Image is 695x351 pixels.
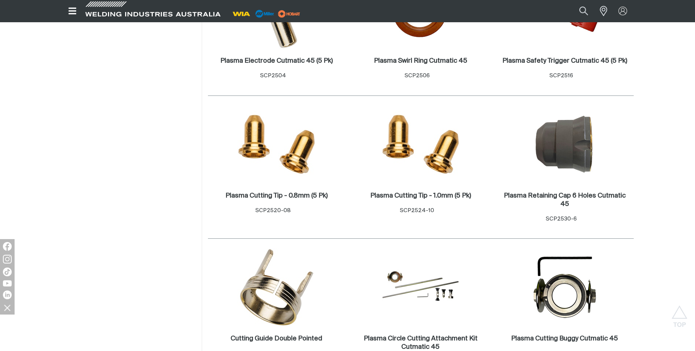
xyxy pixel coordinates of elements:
img: hide socials [1,301,13,314]
img: Plasma Retaining Cap 6 Holes Cutmatic 45 [526,105,603,183]
span: SCP2516 [549,73,573,78]
span: SCP2504 [260,73,286,78]
img: Plasma Cutting Buggy Cutmatic 45 [526,248,603,326]
a: Cutting Guide Double Pointed [231,335,322,343]
img: Cutting Guide Double Pointed [238,248,316,326]
h2: Plasma Cutting Buggy Cutmatic 45 [511,335,618,342]
a: Plasma Cutting Tip - 0.8mm (5 Pk) [225,192,328,200]
h2: Plasma Swirl Ring Cutmatic 45 [374,58,467,64]
img: Plasma Cutting Tip - 1.0mm (5 Pk) [382,105,460,183]
button: Scroll to top [671,305,688,322]
img: LinkedIn [3,290,12,299]
a: Plasma Electrode Cutmatic 45 (5 Pk) [220,57,333,65]
img: Facebook [3,242,12,251]
a: Plasma Cutting Buggy Cutmatic 45 [511,335,618,343]
h2: Plasma Cutting Tip - 0.8mm (5 Pk) [225,192,328,199]
input: Product name or item number... [562,3,596,19]
h2: Plasma Circle Cutting Attachment Kit Cutmatic 45 [364,335,478,350]
span: SCP2530-6 [546,216,577,222]
span: SCP2520-08 [255,208,291,213]
h2: Cutting Guide Double Pointed [231,335,322,342]
img: Plasma Circle Cutting Attachment Kit Cutmatic 45 [382,248,460,326]
h2: Plasma Retaining Cap 6 Holes Cutmatic 45 [504,192,626,207]
a: Plasma Retaining Cap 6 Holes Cutmatic 45 [500,192,630,208]
a: Plasma Safety Trigger Cutmatic 45 (5 Pk) [502,57,627,65]
a: miller [276,11,302,16]
span: SCP2506 [405,73,430,78]
h2: Plasma Cutting Tip - 1.0mm (5 Pk) [370,192,471,199]
button: Search products [571,3,596,19]
span: SCP2524-10 [400,208,434,213]
img: Plasma Cutting Tip - 0.8mm (5 Pk) [238,105,316,183]
img: YouTube [3,280,12,286]
img: TikTok [3,268,12,276]
a: Plasma Cutting Tip - 1.0mm (5 Pk) [370,192,471,200]
h2: Plasma Electrode Cutmatic 45 (5 Pk) [220,58,333,64]
h2: Plasma Safety Trigger Cutmatic 45 (5 Pk) [502,58,627,64]
a: Plasma Swirl Ring Cutmatic 45 [374,57,467,65]
img: Instagram [3,255,12,264]
img: miller [276,8,302,19]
